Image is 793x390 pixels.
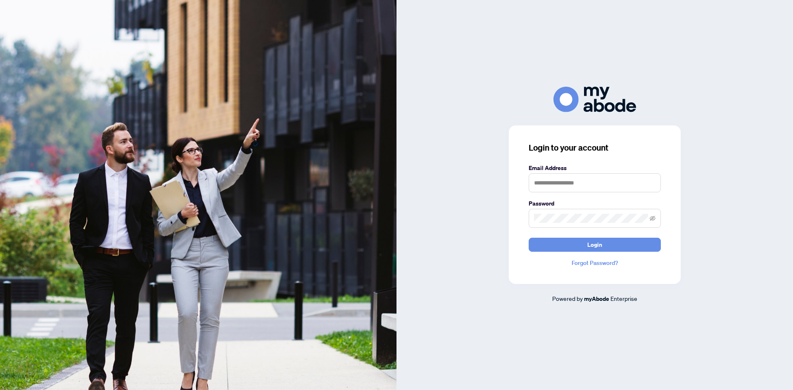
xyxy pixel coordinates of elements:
a: Forgot Password? [529,258,661,267]
a: myAbode [584,294,609,303]
label: Password [529,199,661,208]
span: Login [587,238,602,251]
span: Powered by [552,295,583,302]
h3: Login to your account [529,142,661,154]
button: Login [529,238,661,252]
img: ma-logo [553,87,636,112]
span: eye-invisible [650,215,655,221]
label: Email Address [529,163,661,173]
span: Enterprise [610,295,637,302]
